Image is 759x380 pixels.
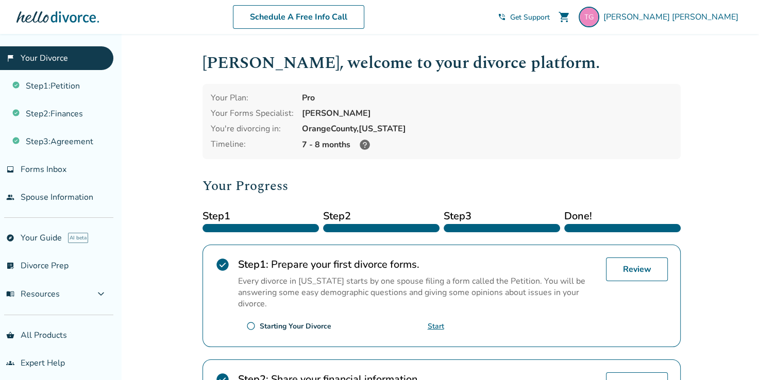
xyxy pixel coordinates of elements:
[603,11,743,23] span: [PERSON_NAME] [PERSON_NAME]
[6,193,14,201] span: people
[302,139,672,151] div: 7 - 8 months
[211,92,294,103] div: Your Plan:
[510,12,550,22] span: Get Support
[707,331,759,380] iframe: Chat Widget
[211,139,294,151] div: Timeline:
[302,108,672,119] div: [PERSON_NAME]
[6,262,14,270] span: list_alt_check
[606,257,668,281] a: Review
[21,164,66,175] span: Forms Inbox
[233,5,364,29] a: Schedule A Free Info Call
[215,257,230,272] span: check_circle
[558,11,570,23] span: shopping_cart
[211,108,294,119] div: Your Forms Specialist:
[6,234,14,242] span: explore
[6,288,60,300] span: Resources
[564,209,681,224] span: Done!
[323,209,440,224] span: Step 2
[302,123,672,134] div: Orange County, [US_STATE]
[6,359,14,367] span: groups
[6,54,14,62] span: flag_2
[95,288,107,300] span: expand_more
[6,331,14,339] span: shopping_basket
[238,275,598,309] p: Every divorce in [US_STATE] starts by one spouse filing a form called the Petition. You will be a...
[428,321,444,331] a: Start
[203,176,681,196] h2: Your Progress
[246,321,256,331] span: radio_button_unchecked
[260,321,331,331] div: Starting Your Divorce
[68,233,88,243] span: AI beta
[6,165,14,174] span: inbox
[238,257,598,271] h2: Prepare your first divorce forms.
[238,257,268,271] strong: Step 1 :
[302,92,672,103] div: Pro
[579,7,599,27] img: tricia.golling1@gmail.com
[498,12,550,22] a: phone_in_talkGet Support
[498,13,506,21] span: phone_in_talk
[203,209,319,224] span: Step 1
[211,123,294,134] div: You're divorcing in:
[6,290,14,298] span: menu_book
[444,209,560,224] span: Step 3
[203,50,681,76] h1: [PERSON_NAME] , welcome to your divorce platform.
